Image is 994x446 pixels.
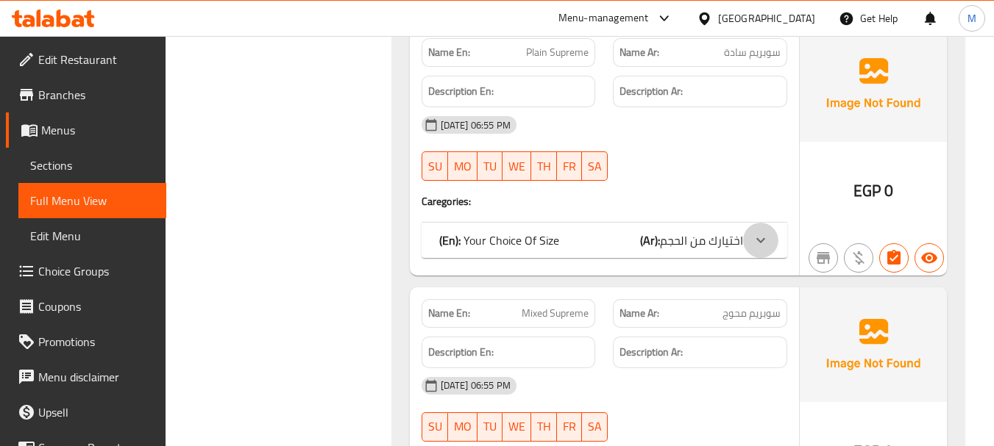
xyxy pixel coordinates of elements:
p: Your Choice Of Size [439,231,559,249]
button: FR [557,151,582,181]
button: Purchased item [844,243,873,273]
span: SA [588,416,602,437]
strong: Name En: [428,306,470,321]
strong: Description Ar: [620,343,683,362]
button: FR [557,412,582,442]
button: TU [478,151,503,181]
img: Ae5nvW7+0k+MAAAAAElFTkSuQmCC [800,287,947,402]
span: Promotions [38,333,155,350]
button: SU [422,151,448,181]
a: Choice Groups [6,253,166,289]
strong: Name Ar: [620,45,659,60]
a: Menus [6,112,166,148]
a: Menu disclaimer [6,359,166,395]
span: Edit Restaurant [38,51,155,68]
button: MO [448,412,478,442]
span: Sections [30,157,155,174]
button: TH [531,151,557,181]
button: Has choices [879,243,909,273]
a: Coupons [6,289,166,324]
span: Edit Menu [30,227,155,245]
span: Upsell [38,403,155,421]
strong: Name En: [428,45,470,60]
button: SA [582,412,608,442]
div: Menu-management [558,10,649,27]
button: Available [915,243,944,273]
button: Not branch specific item [809,243,838,273]
span: TH [537,156,551,177]
button: SU [422,412,448,442]
h4: Caregories: [422,194,787,209]
span: Full Menu View [30,192,155,209]
a: Edit Menu [18,218,166,253]
span: FR [563,156,576,177]
button: SA [582,151,608,181]
span: M [968,10,976,26]
button: WE [503,412,531,442]
img: Ae5nvW7+0k+MAAAAAElFTkSuQmCC [800,26,947,141]
b: (En): [439,229,461,251]
div: (En): Your Choice Of Size(Ar):اختيارك من الحجم [422,223,787,258]
span: MO [454,156,472,177]
strong: Name Ar: [620,306,659,321]
strong: Description Ar: [620,82,683,101]
button: MO [448,151,478,181]
span: Branches [38,86,155,104]
span: Plain Supreme [526,45,589,60]
span: اختيارك من الحجم [660,229,743,251]
a: Branches [6,77,166,112]
span: TH [537,416,551,437]
span: FR [563,416,576,437]
a: Edit Restaurant [6,42,166,77]
span: SU [428,416,442,437]
a: Upsell [6,395,166,430]
span: Choice Groups [38,262,155,280]
button: WE [503,151,531,181]
span: WE [508,416,525,437]
a: Sections [18,148,166,183]
strong: Description En: [428,343,494,362]
span: SU [428,156,442,177]
a: Full Menu View [18,183,166,218]
span: 0 [884,176,893,205]
span: Menu disclaimer [38,368,155,386]
button: TU [478,412,503,442]
span: EGP [853,176,881,205]
span: [DATE] 06:55 PM [435,118,516,132]
button: TH [531,412,557,442]
span: Coupons [38,298,155,315]
span: MO [454,416,472,437]
div: [GEOGRAPHIC_DATA] [718,10,815,26]
span: سوبريم سادة [724,45,781,60]
span: سوبريم محوج [723,306,781,321]
span: Mixed Supreme [522,306,589,321]
span: [DATE] 06:55 PM [435,378,516,392]
span: TU [483,416,497,437]
a: Promotions [6,324,166,359]
span: WE [508,156,525,177]
span: Menus [41,121,155,139]
span: TU [483,156,497,177]
strong: Description En: [428,82,494,101]
span: SA [588,156,602,177]
b: (Ar): [640,229,660,251]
